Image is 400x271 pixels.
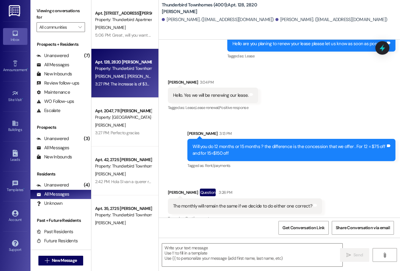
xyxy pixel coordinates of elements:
div: All Messages [37,145,69,151]
span: • [22,97,23,101]
input: All communities [39,22,75,32]
div: 3:13 PM [218,130,232,137]
div: WO Follow-ups [37,98,74,105]
label: Viewing conversations for [37,6,85,22]
div: Unanswered [37,182,69,188]
div: New Inbounds [37,154,72,160]
div: Apt. 42, 2725 [PERSON_NAME] F [95,157,151,163]
span: Rent/payments [205,163,231,168]
div: Hello are you planing to renew your lease please let us know as soon as possible [232,41,386,47]
div: Prospects + Residents [30,41,91,48]
i:  [382,253,387,258]
button: Send [340,248,370,262]
div: Escalate [37,107,60,114]
div: New Inbounds [37,71,72,77]
div: (3) [82,134,91,143]
div: All Messages [37,62,69,68]
div: Property: Thunderbird Townhomes (4001) [95,65,151,72]
a: Leads [3,148,27,164]
div: 2:42 PM: Hello are you planing to renew your lease ? [95,228,186,233]
div: Tagged as: [227,52,395,60]
div: Apt. [STREET_ADDRESS][PERSON_NAME] [95,10,151,16]
div: [PERSON_NAME] [168,79,258,88]
a: Inbox [3,28,27,45]
div: 3:27 PM: The increase is of $30 monthly , [95,81,167,87]
a: Account [3,208,27,225]
span: Positive response [219,105,248,110]
div: Tagged as: [187,161,395,170]
span: [PERSON_NAME] [95,25,126,30]
span: [PERSON_NAME] [127,74,158,79]
div: Apt. 128, 2820 [PERSON_NAME] [95,59,151,65]
div: Property: Thunderbird Apartments (4003) [95,16,151,23]
i:  [45,258,49,263]
span: • [27,67,28,71]
span: Share Conversation via email [336,225,390,231]
i:  [346,253,351,258]
div: 2:42 PM: Hola SI van a querer renovar contrato? (You can always reply STOP to opt out of future m... [95,179,284,184]
div: 5:06 PM: Great , will you want the 12 months or the 15 months? the difference is the inventive th... [95,32,368,38]
div: Unanswered [37,135,69,142]
span: Lease , [186,105,196,110]
span: [PERSON_NAME] [95,220,126,226]
div: Past + Future Residents [30,217,91,224]
div: The monthly will remain the same if we decide to do either one correct? [173,203,312,209]
button: New Message [38,256,83,266]
div: 3:26 PM [217,189,232,196]
div: Hello. Yes we will be renewing our lease. [173,92,248,99]
b: Thunderbird Townhomes (4001): Apt. 128, 2820 [PERSON_NAME] [162,2,284,15]
span: New Message [52,257,77,264]
div: Unanswered [37,52,69,59]
span: [PERSON_NAME] [95,74,127,79]
div: [PERSON_NAME]. ([EMAIL_ADDRESS][DOMAIN_NAME]) [275,16,388,23]
a: Site Visit • [3,88,27,105]
div: Property: Thunderbird Townhomes (4001) [95,163,151,169]
div: Prospects [30,124,91,131]
span: [PERSON_NAME] [95,122,126,128]
div: Apt. 2047, 711 [PERSON_NAME] F [95,108,151,114]
i:  [78,25,82,30]
div: (7) [83,51,91,60]
div: Future Residents [37,238,78,244]
div: Review follow-ups [37,80,79,86]
img: ResiDesk Logo [9,5,21,16]
div: All Messages [37,191,69,197]
div: Unknown [37,200,62,207]
a: Templates • [3,178,27,195]
a: Buildings [3,118,27,135]
div: Tagged as: [168,103,258,112]
div: 3:27 PM: Perfecto gracias [95,130,140,135]
span: Get Conversation Link [282,225,324,231]
span: • [23,187,24,191]
span: Rent/payments [186,216,211,221]
span: Lease renewal , [196,105,219,110]
a: Support [3,238,27,255]
span: Send [353,252,363,258]
div: [PERSON_NAME] [168,189,322,198]
div: 3:04 PM [198,79,214,85]
div: Question [200,189,216,196]
div: Property: Thunderbird Townhomes (4001) [95,212,151,218]
button: Get Conversation Link [278,221,328,235]
div: Will you do 12 months or 15 months ? the difference is the concession that we offer . For 12 = $7... [193,143,386,157]
span: [PERSON_NAME] [95,171,126,177]
div: Tagged as: [168,214,322,223]
div: Past Residents [37,229,73,235]
div: (4) [82,180,91,190]
div: Apt. 35, 2725 [PERSON_NAME] E [95,205,151,212]
button: Share Conversation via email [332,221,394,235]
div: Maintenance [37,89,70,96]
div: [PERSON_NAME]. ([EMAIL_ADDRESS][DOMAIN_NAME]) [162,16,274,23]
span: Lease [245,53,255,59]
div: Property: [GEOGRAPHIC_DATA] (4027) [95,114,151,121]
div: Residents [30,171,91,177]
div: [PERSON_NAME] [187,130,395,139]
